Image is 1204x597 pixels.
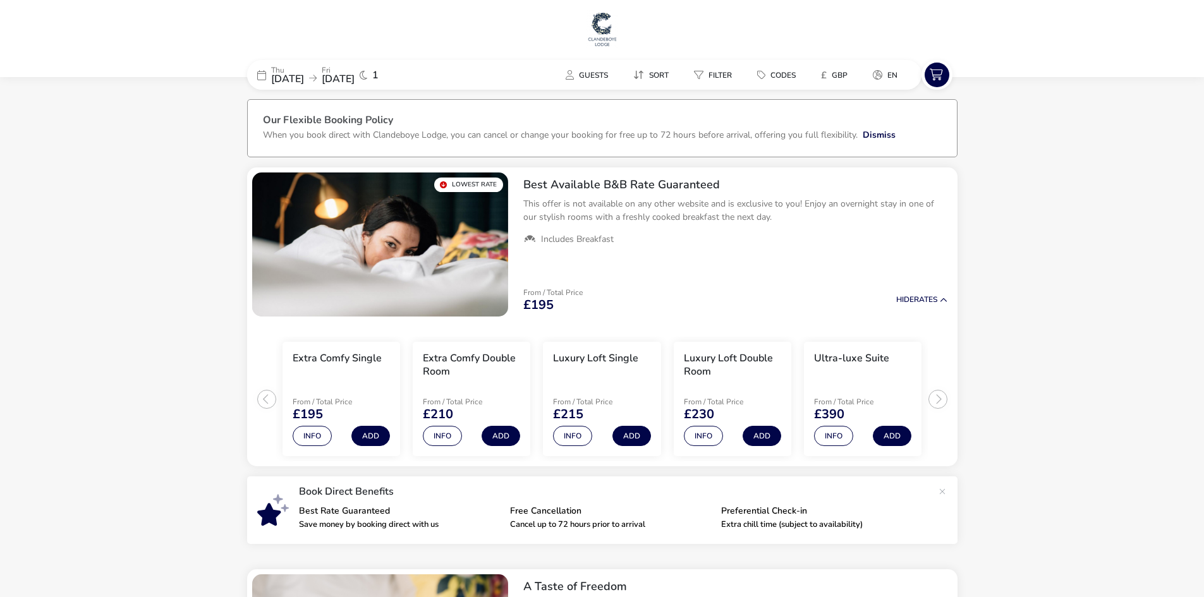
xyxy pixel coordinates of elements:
[721,521,922,529] p: Extra chill time (subject to availability)
[271,72,304,86] span: [DATE]
[482,426,520,446] button: Add
[811,66,863,84] naf-pibe-menu-bar-item: £GBP
[873,426,911,446] button: Add
[510,521,711,529] p: Cancel up to 72 hours prior to arrival
[770,70,796,80] span: Codes
[513,167,958,256] div: Best Available B&B Rate GuaranteedThis offer is not available on any other website and is exclusi...
[811,66,858,84] button: £GBP
[523,178,947,192] h2: Best Available B&B Rate Guaranteed
[623,66,684,84] naf-pibe-menu-bar-item: Sort
[814,352,889,365] h3: Ultra-luxe Suite
[252,172,508,317] swiper-slide: 1 / 1
[684,398,774,406] p: From / Total Price
[649,70,669,80] span: Sort
[372,70,379,80] span: 1
[322,66,355,74] p: Fri
[684,352,781,378] h3: Luxury Loft Double Room
[523,579,947,594] h2: A Taste of Freedom
[747,66,806,84] button: Codes
[423,352,520,378] h3: Extra Comfy Double Room
[423,398,513,406] p: From / Total Price
[832,70,848,80] span: GBP
[293,352,382,365] h3: Extra Comfy Single
[293,408,323,421] span: £195
[556,66,623,84] naf-pibe-menu-bar-item: Guests
[423,408,453,421] span: £210
[263,115,942,128] h3: Our Flexible Booking Policy
[553,352,638,365] h3: Luxury Loft Single
[863,128,896,142] button: Dismiss
[814,408,844,421] span: £390
[684,408,714,421] span: £230
[556,66,618,84] button: Guests
[612,426,651,446] button: Add
[299,507,500,516] p: Best Rate Guaranteed
[684,426,723,446] button: Info
[351,426,390,446] button: Add
[623,66,679,84] button: Sort
[814,426,853,446] button: Info
[406,337,537,462] swiper-slide: 2 / 5
[423,426,462,446] button: Info
[579,70,608,80] span: Guests
[523,299,554,311] span: £195
[247,60,437,90] div: Thu[DATE]Fri[DATE]1
[510,507,711,516] p: Free Cancellation
[684,66,747,84] naf-pibe-menu-bar-item: Filter
[553,426,592,446] button: Info
[896,294,914,305] span: Hide
[322,72,355,86] span: [DATE]
[541,234,614,245] span: Includes Breakfast
[587,10,618,48] img: Main Website
[299,486,932,497] p: Book Direct Benefits
[684,66,742,84] button: Filter
[523,289,583,296] p: From / Total Price
[299,521,500,529] p: Save money by booking direct with us
[887,70,897,80] span: en
[863,66,913,84] naf-pibe-menu-bar-item: en
[821,69,827,81] i: £
[863,66,908,84] button: en
[814,398,904,406] p: From / Total Price
[263,129,858,141] p: When you book direct with Clandeboye Lodge, you can cancel or change your booking for free up to ...
[667,337,798,462] swiper-slide: 4 / 5
[708,70,732,80] span: Filter
[276,337,406,462] swiper-slide: 1 / 5
[434,178,503,192] div: Lowest Rate
[798,337,928,462] swiper-slide: 5 / 5
[293,398,382,406] p: From / Total Price
[747,66,811,84] naf-pibe-menu-bar-item: Codes
[271,66,304,74] p: Thu
[523,197,947,224] p: This offer is not available on any other website and is exclusive to you! Enjoy an overnight stay...
[721,507,922,516] p: Preferential Check-in
[293,426,332,446] button: Info
[743,426,781,446] button: Add
[553,408,583,421] span: £215
[553,398,643,406] p: From / Total Price
[896,296,947,304] button: HideRates
[537,337,667,462] swiper-slide: 3 / 5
